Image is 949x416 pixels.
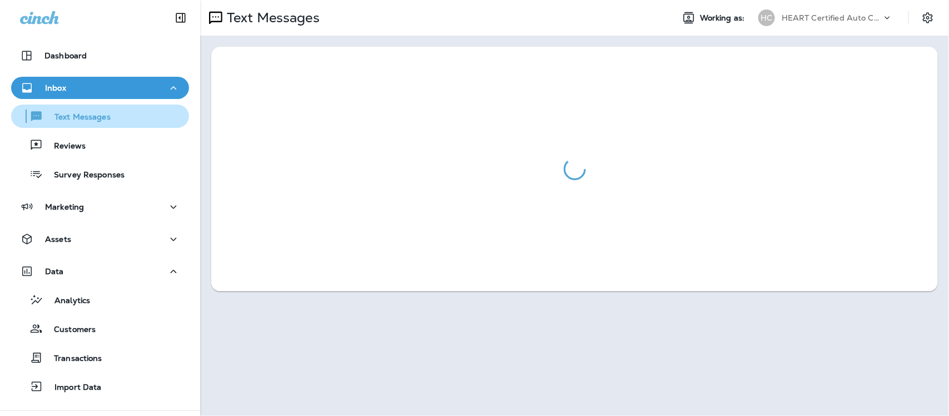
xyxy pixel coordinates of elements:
[165,7,196,29] button: Collapse Sidebar
[700,13,747,23] span: Working as:
[43,112,111,123] p: Text Messages
[44,51,87,60] p: Dashboard
[11,375,189,398] button: Import Data
[11,346,189,369] button: Transactions
[782,13,882,22] p: HEART Certified Auto Care
[11,162,189,186] button: Survey Responses
[11,105,189,128] button: Text Messages
[45,235,71,244] p: Assets
[43,296,90,306] p: Analytics
[222,9,320,26] p: Text Messages
[45,267,64,276] p: Data
[43,354,102,364] p: Transactions
[11,196,189,218] button: Marketing
[11,228,189,250] button: Assets
[43,170,125,181] p: Survey Responses
[11,133,189,157] button: Reviews
[45,83,66,92] p: Inbox
[11,288,189,311] button: Analytics
[918,8,938,28] button: Settings
[11,317,189,340] button: Customers
[11,260,189,283] button: Data
[43,141,86,152] p: Reviews
[11,77,189,99] button: Inbox
[11,44,189,67] button: Dashboard
[43,383,102,393] p: Import Data
[758,9,775,26] div: HC
[45,202,84,211] p: Marketing
[43,325,96,335] p: Customers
